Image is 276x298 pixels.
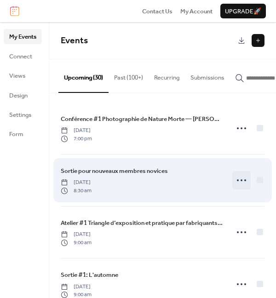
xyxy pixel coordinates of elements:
span: My Events [9,32,36,41]
a: Sortie #1: L'automne [61,270,118,280]
span: Upgrade 🚀 [225,7,261,16]
span: Design [9,91,28,100]
span: Atelier #1 Triangle d’exposition et pratique par fabriquants d'appareils [61,218,223,228]
a: Contact Us [142,6,172,16]
a: Form [4,126,42,141]
a: My Events [4,29,42,44]
a: Design [4,88,42,103]
a: Conférence #1 Photographie de Nature Morte — [PERSON_NAME] [61,114,223,124]
span: Sortie #1: L'automne [61,270,118,280]
a: Settings [4,107,42,122]
span: Contact Us [142,7,172,16]
span: [DATE] [61,178,92,187]
button: Past (100+) [109,59,149,92]
span: [DATE] [61,126,92,135]
a: My Account [180,6,213,16]
span: Events [61,32,88,49]
span: Views [9,71,25,80]
a: Views [4,68,42,83]
span: 8:30 am [61,187,92,195]
span: Form [9,130,23,139]
a: Connect [4,49,42,63]
img: logo [10,6,19,16]
span: Settings [9,110,31,120]
button: Upgrade🚀 [220,4,266,18]
a: Atelier #1 Triangle d’exposition et pratique par fabriquants d'appareils [61,218,223,228]
button: Recurring [149,59,185,92]
span: [DATE] [61,230,92,239]
span: 7:00 pm [61,135,92,143]
button: Submissions [185,59,230,92]
span: Connect [9,52,32,61]
a: Sortie pour nouveaux membres novices [61,166,168,176]
span: 9:00 am [61,239,92,247]
button: Upcoming (30) [58,59,109,92]
span: My Account [180,7,213,16]
span: [DATE] [61,283,92,291]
